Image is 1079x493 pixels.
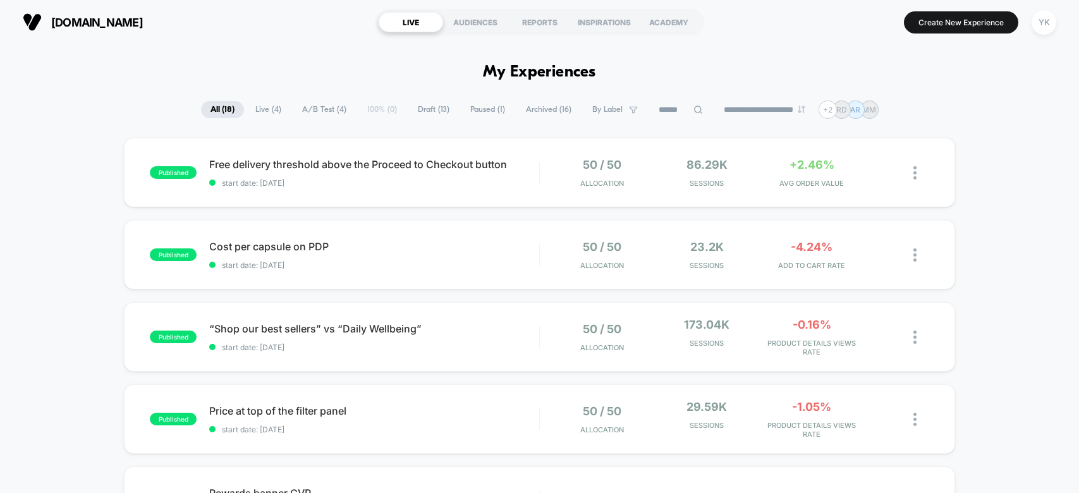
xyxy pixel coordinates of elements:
[762,339,861,356] span: PRODUCT DETAILS VIEWS RATE
[684,318,729,331] span: 173.04k
[637,12,701,32] div: ACADEMY
[209,425,539,434] span: start date: [DATE]
[1032,10,1056,35] div: YK
[690,240,724,253] span: 23.2k
[150,331,197,343] span: published
[792,400,831,413] span: -1.05%
[1028,9,1060,35] button: YK
[408,101,459,118] span: Draft ( 13 )
[443,12,508,32] div: AUDIENCES
[483,63,596,82] h1: My Experiences
[461,101,515,118] span: Paused ( 1 )
[913,166,917,180] img: close
[762,421,861,439] span: PRODUCT DETAILS VIEWS RATE
[583,405,621,418] span: 50 / 50
[580,261,624,270] span: Allocation
[850,105,860,114] p: AR
[583,158,621,171] span: 50 / 50
[580,425,624,434] span: Allocation
[572,12,637,32] div: INSPIRATIONS
[762,261,861,270] span: ADD TO CART RATE
[686,400,727,413] span: 29.59k
[516,101,581,118] span: Archived ( 16 )
[209,158,539,171] span: Free delivery threshold above the Proceed to Checkout button
[580,343,624,352] span: Allocation
[798,106,805,113] img: end
[862,105,876,114] p: MM
[592,105,623,114] span: By Label
[580,179,624,188] span: Allocation
[209,240,539,253] span: Cost per capsule on PDP
[583,322,621,336] span: 50 / 50
[657,421,756,430] span: Sessions
[836,105,847,114] p: RD
[789,158,834,171] span: +2.46%
[913,248,917,262] img: close
[686,158,728,171] span: 86.29k
[209,405,539,417] span: Price at top of the filter panel
[508,12,572,32] div: REPORTS
[150,166,197,179] span: published
[379,12,443,32] div: LIVE
[913,413,917,426] img: close
[791,240,832,253] span: -4.24%
[819,100,837,119] div: + 2
[209,260,539,270] span: start date: [DATE]
[209,343,539,352] span: start date: [DATE]
[657,339,756,348] span: Sessions
[904,11,1018,33] button: Create New Experience
[583,240,621,253] span: 50 / 50
[293,101,356,118] span: A/B Test ( 4 )
[209,178,539,188] span: start date: [DATE]
[793,318,831,331] span: -0.16%
[51,16,143,29] span: [DOMAIN_NAME]
[19,12,147,32] button: [DOMAIN_NAME]
[246,101,291,118] span: Live ( 4 )
[201,101,244,118] span: All ( 18 )
[657,261,756,270] span: Sessions
[913,331,917,344] img: close
[150,248,197,261] span: published
[657,179,756,188] span: Sessions
[23,13,42,32] img: Visually logo
[150,413,197,425] span: published
[762,179,861,188] span: AVG ORDER VALUE
[209,322,539,335] span: “Shop our best sellers” vs “Daily Wellbeing”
